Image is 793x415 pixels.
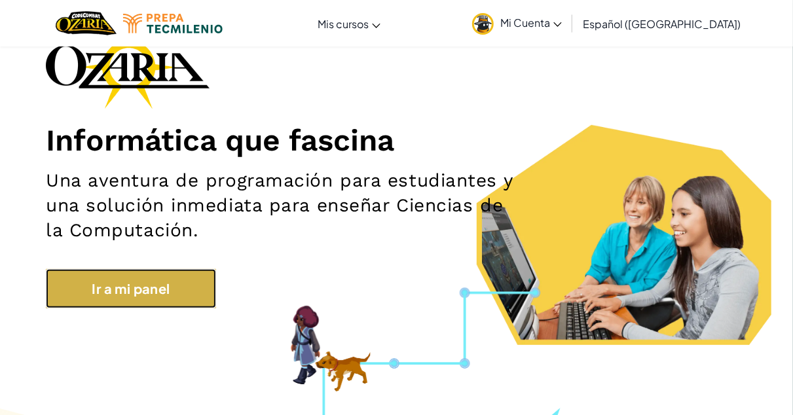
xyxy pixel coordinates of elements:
[472,13,494,35] img: avatar
[500,16,562,29] span: Mi Cuenta
[576,6,747,41] a: Español ([GEOGRAPHIC_DATA])
[46,25,210,109] img: Ozaria branding logo
[318,17,369,31] span: Mis cursos
[56,10,117,37] a: Ozaria by CodeCombat logo
[46,269,216,308] a: Ir a mi panel
[56,10,117,37] img: Home
[46,122,747,158] h1: Informática que fascina
[583,17,741,31] span: Español ([GEOGRAPHIC_DATA])
[123,14,223,33] img: Tecmilenio logo
[311,6,387,41] a: Mis cursos
[46,168,516,243] h2: Una aventura de programación para estudiantes y una solución inmediata para enseñar Ciencias de l...
[466,3,568,44] a: Mi Cuenta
